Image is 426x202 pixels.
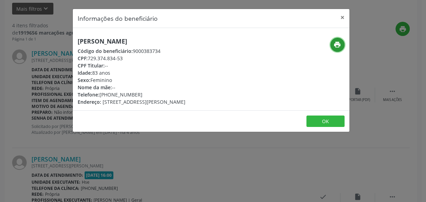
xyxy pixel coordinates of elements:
span: Nome da mãe: [78,84,112,91]
span: Idade: [78,70,92,76]
span: Telefone: [78,91,99,98]
span: CPF: [78,55,88,62]
h5: [PERSON_NAME] [78,38,185,45]
div: 83 anos [78,69,185,76]
span: Sexo: [78,77,90,83]
span: Código do beneficiário: [78,48,133,54]
div: -- [78,84,185,91]
span: CPF Titular: [78,62,105,69]
button: OK [306,116,345,127]
div: 9000383734 [78,47,185,55]
span: [STREET_ADDRESS][PERSON_NAME] [103,99,185,105]
i: print [333,41,341,48]
div: [PHONE_NUMBER] [78,91,185,98]
button: Close [336,9,349,26]
div: 729.374.834-53 [78,55,185,62]
button: print [330,38,345,52]
h5: Informações do beneficiário [78,14,158,23]
span: Endereço: [78,99,101,105]
div: Feminino [78,76,185,84]
div: -- [78,62,185,69]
